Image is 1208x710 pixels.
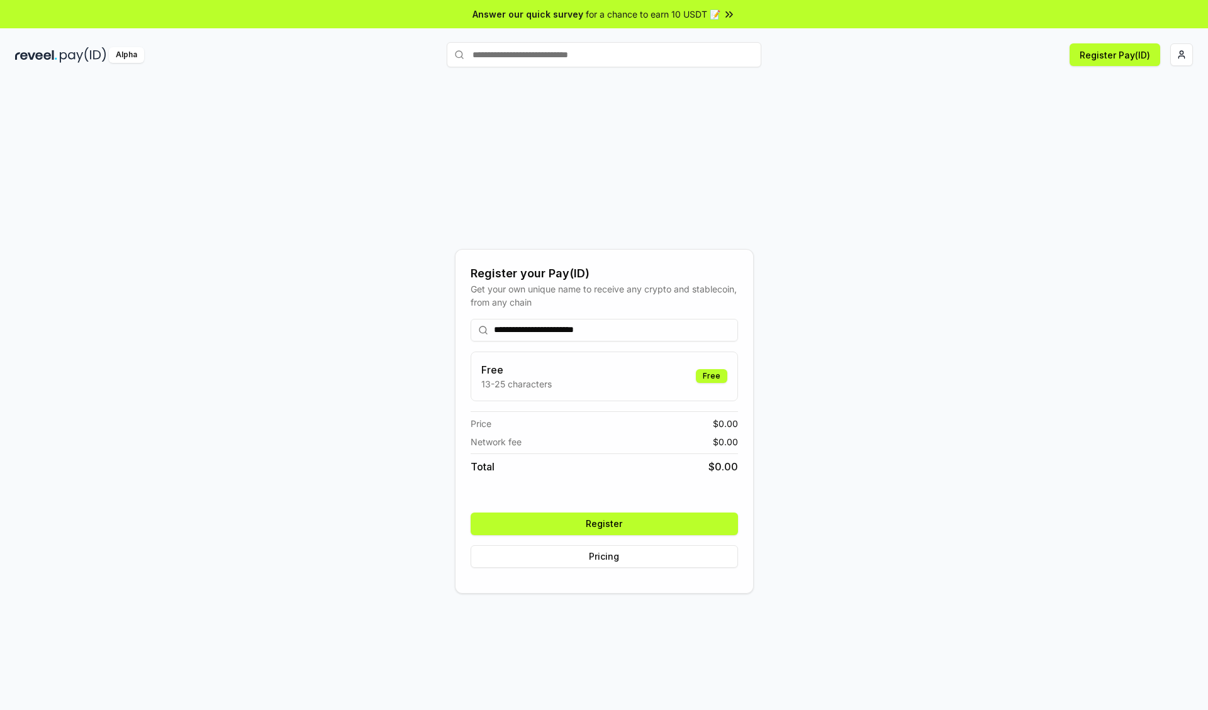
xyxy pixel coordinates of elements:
[60,47,106,63] img: pay_id
[481,377,552,391] p: 13-25 characters
[713,417,738,430] span: $ 0.00
[1070,43,1160,66] button: Register Pay(ID)
[708,459,738,474] span: $ 0.00
[109,47,144,63] div: Alpha
[471,513,738,535] button: Register
[473,8,583,21] span: Answer our quick survey
[471,435,522,448] span: Network fee
[471,459,495,474] span: Total
[471,265,738,282] div: Register your Pay(ID)
[15,47,57,63] img: reveel_dark
[481,362,552,377] h3: Free
[471,417,491,430] span: Price
[696,369,727,383] div: Free
[471,545,738,568] button: Pricing
[586,8,720,21] span: for a chance to earn 10 USDT 📝
[471,282,738,309] div: Get your own unique name to receive any crypto and stablecoin, from any chain
[713,435,738,448] span: $ 0.00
